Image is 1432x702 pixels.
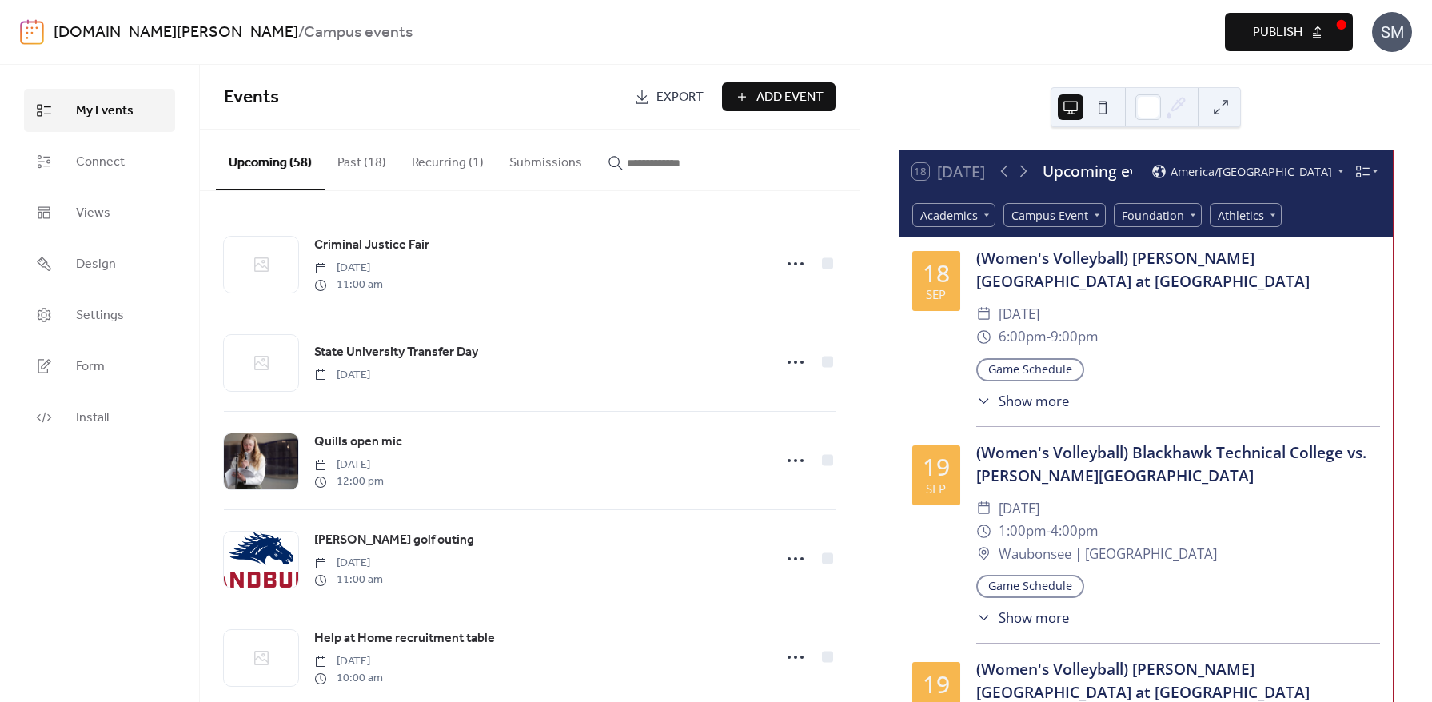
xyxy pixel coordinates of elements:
[999,325,1047,349] span: 6:00pm
[76,357,105,377] span: Form
[1253,23,1302,42] span: Publish
[756,88,824,107] span: Add Event
[1051,325,1099,349] span: 9:00pm
[224,80,279,115] span: Events
[923,455,950,479] div: 19
[926,289,946,301] div: Sep
[76,306,124,325] span: Settings
[1047,325,1051,349] span: -
[24,293,175,337] a: Settings
[314,653,383,670] span: [DATE]
[976,608,991,628] div: ​
[24,140,175,183] a: Connect
[314,670,383,687] span: 10:00 am
[976,608,1070,628] button: ​Show more
[325,130,399,189] button: Past (18)
[314,555,383,572] span: [DATE]
[976,391,991,411] div: ​
[722,82,836,111] button: Add Event
[1225,13,1353,51] button: Publish
[976,325,991,349] div: ​
[314,236,429,255] span: Criminal Justice Fair
[976,303,991,326] div: ​
[314,277,383,293] span: 11:00 am
[1043,160,1131,183] div: Upcoming events
[314,433,402,452] span: Quills open mic
[976,441,1380,488] div: (Women's Volleyball) Blackhawk Technical College vs. [PERSON_NAME][GEOGRAPHIC_DATA]
[298,18,304,48] b: /
[1372,12,1412,52] div: SM
[926,483,946,495] div: Sep
[314,343,478,362] span: State University Transfer Day
[1171,166,1332,177] span: America/[GEOGRAPHIC_DATA]
[314,473,384,490] span: 12:00 pm
[76,204,110,223] span: Views
[304,18,413,48] b: Campus events
[1051,520,1099,543] span: 4:00pm
[399,130,497,189] button: Recurring (1)
[976,391,1070,411] button: ​Show more
[54,18,298,48] a: [DOMAIN_NAME][PERSON_NAME]
[976,247,1380,293] div: (Women's Volleyball) [PERSON_NAME][GEOGRAPHIC_DATA] at [GEOGRAPHIC_DATA]
[314,367,370,384] span: [DATE]
[656,88,704,107] span: Export
[24,396,175,439] a: Install
[999,303,1039,326] span: [DATE]
[999,608,1069,628] span: Show more
[1047,520,1051,543] span: -
[24,345,175,388] a: Form
[314,342,478,363] a: State University Transfer Day
[216,130,325,190] button: Upcoming (58)
[976,520,991,543] div: ​
[976,543,991,566] div: ​
[976,497,991,521] div: ​
[999,520,1047,543] span: 1:00pm
[24,191,175,234] a: Views
[314,572,383,588] span: 11:00 am
[24,89,175,132] a: My Events
[76,153,125,172] span: Connect
[314,432,402,453] a: Quills open mic
[20,19,44,45] img: logo
[314,260,383,277] span: [DATE]
[622,82,716,111] a: Export
[76,409,109,428] span: Install
[76,102,134,121] span: My Events
[314,531,474,550] span: [PERSON_NAME] golf outing
[314,628,495,649] a: Help at Home recruitment table
[314,530,474,551] a: [PERSON_NAME] golf outing
[923,672,950,696] div: 19
[999,391,1069,411] span: Show more
[314,629,495,648] span: Help at Home recruitment table
[76,255,116,274] span: Design
[24,242,175,285] a: Design
[999,543,1217,566] span: Waubonsee | [GEOGRAPHIC_DATA]
[314,235,429,256] a: Criminal Justice Fair
[314,457,384,473] span: [DATE]
[999,497,1039,521] span: [DATE]
[497,130,595,189] button: Submissions
[923,261,950,285] div: 18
